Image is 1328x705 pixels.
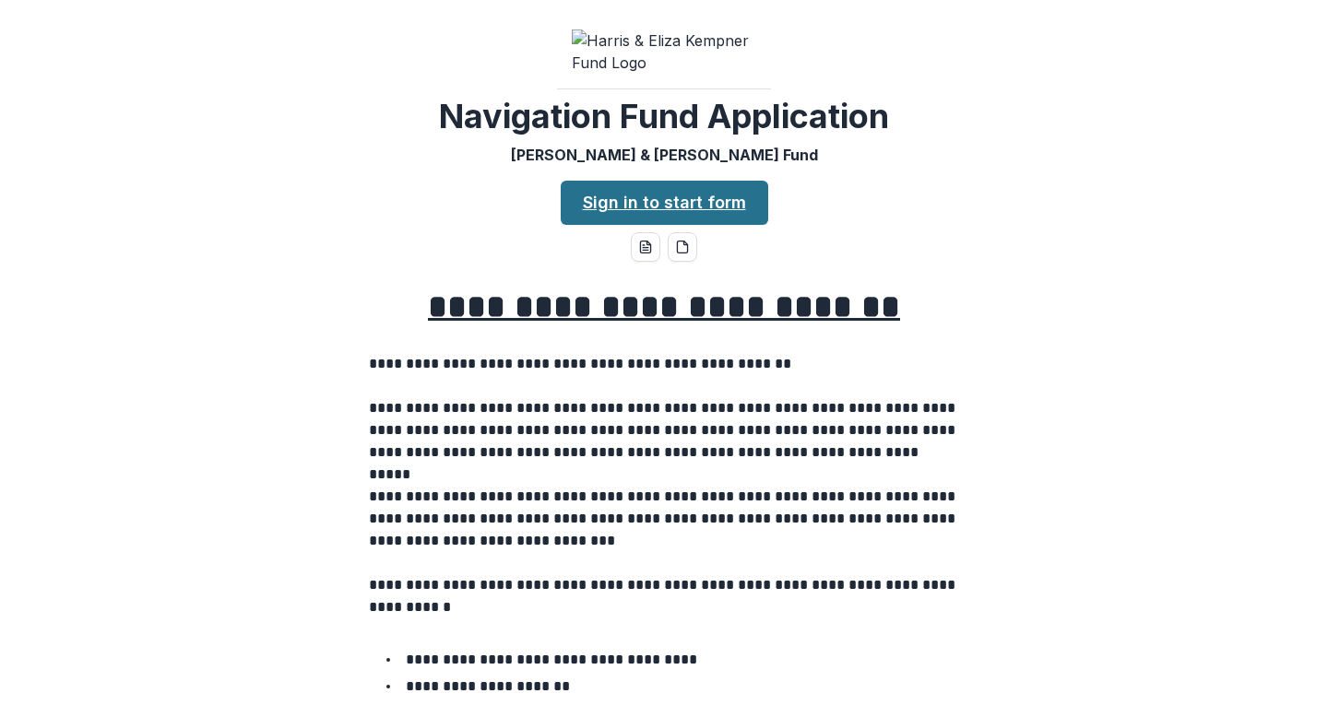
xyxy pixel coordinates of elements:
[668,232,697,262] button: pdf-download
[511,144,818,166] p: [PERSON_NAME] & [PERSON_NAME] Fund
[572,29,756,74] img: Harris & Eliza Kempner Fund Logo
[561,181,768,225] a: Sign in to start form
[631,232,660,262] button: word-download
[439,97,889,136] h2: Navigation Fund Application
